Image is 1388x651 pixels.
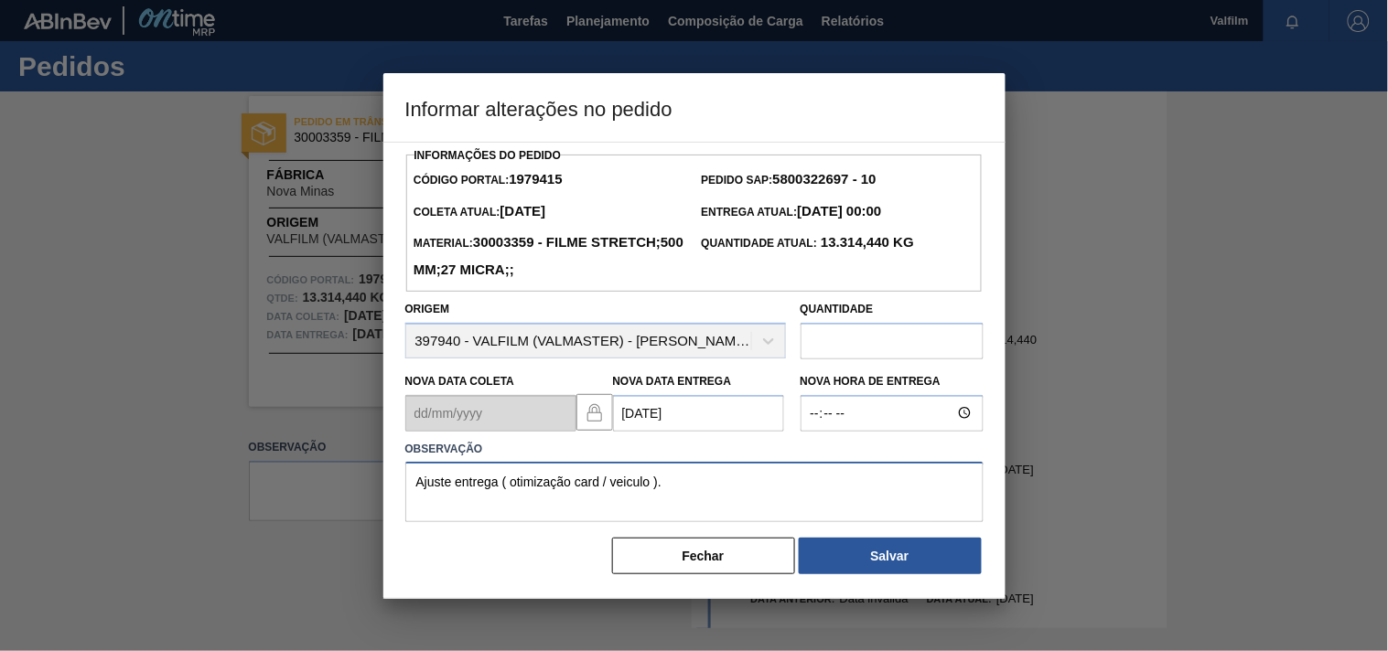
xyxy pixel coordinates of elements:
[405,462,984,522] textarea: Ajuste entrega ( otimização card / veiculo ).
[613,375,732,388] label: Nova Data Entrega
[414,237,683,277] span: Material:
[584,401,606,423] img: locked
[702,206,882,219] span: Entrega Atual:
[414,206,545,219] span: Coleta Atual:
[576,394,613,431] button: locked
[613,395,784,432] input: dd/mm/yyyy
[509,171,562,187] strong: 1979415
[702,174,877,187] span: Pedido SAP:
[801,303,874,315] label: Quantidade
[405,375,515,388] label: Nova Data Coleta
[405,303,450,315] label: Origem
[383,73,1006,143] h3: Informar alterações no pedido
[799,538,982,574] button: Salvar
[414,174,563,187] span: Código Portal:
[817,234,914,250] strong: 13.314,440 KG
[797,203,881,219] strong: [DATE] 00:00
[405,436,984,463] label: Observação
[801,368,984,395] label: Nova Hora de Entrega
[414,149,562,162] label: Informações do Pedido
[500,203,546,219] strong: [DATE]
[414,234,683,277] strong: 30003359 - FILME STRETCH;500 MM;27 MICRA;;
[773,171,877,187] strong: 5800322697 - 10
[405,395,576,432] input: dd/mm/yyyy
[702,237,915,250] span: Quantidade Atual:
[612,538,795,574] button: Fechar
